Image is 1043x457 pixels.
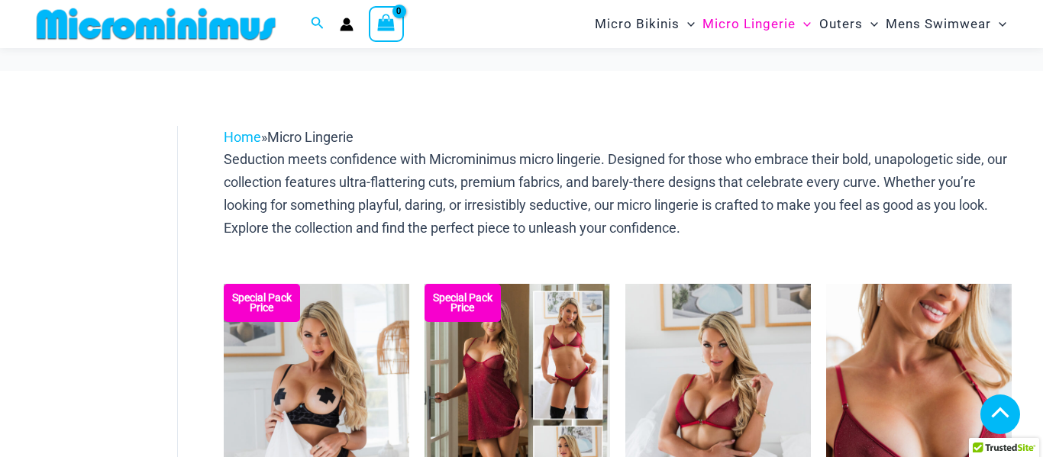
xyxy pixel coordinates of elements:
[425,293,501,313] b: Special Pack Price
[31,7,282,41] img: MM SHOP LOGO FLAT
[267,129,354,145] span: Micro Lingerie
[595,5,680,43] span: Micro Bikinis
[863,5,878,43] span: Menu Toggle
[591,5,699,43] a: Micro BikinisMenu ToggleMenu Toggle
[882,5,1010,43] a: Mens SwimwearMenu ToggleMenu Toggle
[340,18,354,31] a: Account icon link
[886,5,991,43] span: Mens Swimwear
[699,5,815,43] a: Micro LingerieMenu ToggleMenu Toggle
[311,14,325,34] a: Search icon link
[702,5,796,43] span: Micro Lingerie
[224,293,300,313] b: Special Pack Price
[38,114,176,419] iframe: TrustedSite Certified
[224,129,261,145] a: Home
[819,5,863,43] span: Outers
[991,5,1006,43] span: Menu Toggle
[224,129,354,145] span: »
[369,6,404,41] a: View Shopping Cart, empty
[680,5,695,43] span: Menu Toggle
[796,5,811,43] span: Menu Toggle
[589,2,1012,46] nav: Site Navigation
[815,5,882,43] a: OutersMenu ToggleMenu Toggle
[224,148,1012,239] p: Seduction meets confidence with Microminimus micro lingerie. Designed for those who embrace their...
